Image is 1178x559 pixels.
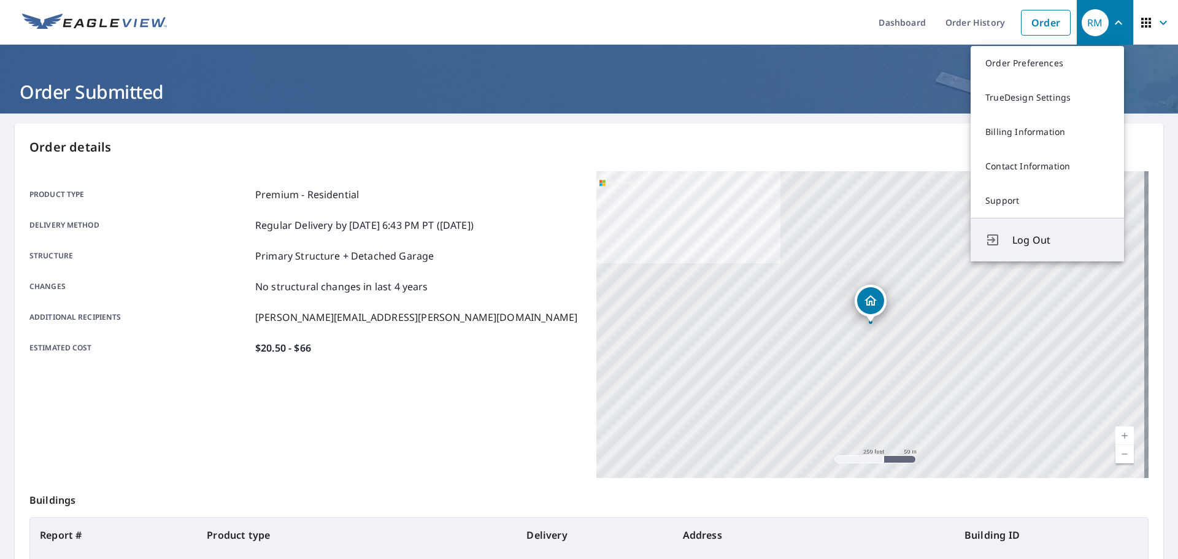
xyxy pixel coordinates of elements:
p: Additional recipients [29,310,250,325]
div: Dropped pin, building 1, Residential property, 1026 10th Street Ct NW Hickory, NC 28601 [855,285,887,323]
a: Support [971,183,1124,218]
p: Primary Structure + Detached Garage [255,249,434,263]
p: Changes [29,279,250,294]
p: [PERSON_NAME][EMAIL_ADDRESS][PERSON_NAME][DOMAIN_NAME] [255,310,577,325]
a: Current Level 17, Zoom Out [1115,445,1134,463]
p: $20.50 - $66 [255,341,311,355]
div: RM [1082,9,1109,36]
th: Report # [30,518,197,552]
button: Log Out [971,218,1124,261]
th: Address [673,518,955,552]
a: Contact Information [971,149,1124,183]
img: EV Logo [22,13,167,32]
p: Regular Delivery by [DATE] 6:43 PM PT ([DATE]) [255,218,474,233]
p: Buildings [29,478,1149,517]
p: Delivery method [29,218,250,233]
p: Premium - Residential [255,187,359,202]
span: Log Out [1012,233,1109,247]
a: Billing Information [971,115,1124,149]
a: Current Level 17, Zoom In [1115,426,1134,445]
a: Order Preferences [971,46,1124,80]
th: Building ID [955,518,1148,552]
th: Product type [197,518,517,552]
p: Product type [29,187,250,202]
a: Order [1021,10,1071,36]
p: No structural changes in last 4 years [255,279,428,294]
h1: Order Submitted [15,79,1163,104]
p: Order details [29,138,1149,156]
p: Estimated cost [29,341,250,355]
p: Structure [29,249,250,263]
a: TrueDesign Settings [971,80,1124,115]
th: Delivery [517,518,672,552]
